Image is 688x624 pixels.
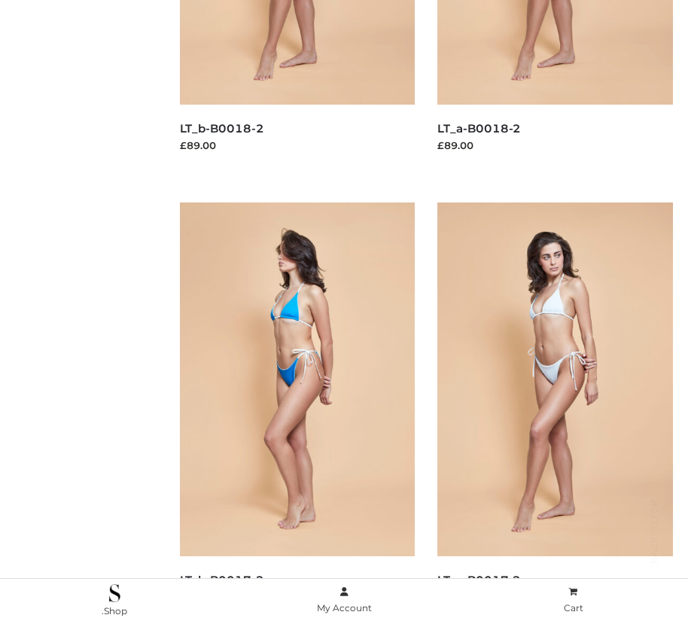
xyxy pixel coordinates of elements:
div: £89.00 [180,138,416,153]
a: Cart [458,583,688,617]
a: LT_b-B0017-2 [180,573,264,587]
a: LT_a-B0017-2 [437,573,521,587]
a: LT_a-B0018-2 [437,121,521,135]
a: My Account [230,583,459,617]
a: LT_b-B0018-2 [180,121,264,135]
span: Back to top [635,526,673,564]
div: £89.00 [437,138,673,153]
span: .Shop [102,605,127,616]
span: My Account [317,602,372,613]
img: .Shop [109,584,120,602]
span: Cart [564,602,583,613]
